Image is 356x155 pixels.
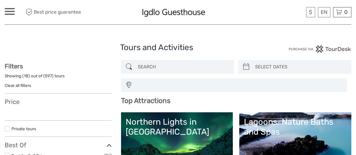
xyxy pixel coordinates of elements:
[135,62,231,72] input: SEARCH
[120,43,236,53] h1: Tours and Activities
[126,117,228,137] div: Northern Lights in [GEOGRAPHIC_DATA]
[11,126,36,131] a: Private tours
[343,9,349,15] span: 0
[139,7,207,18] img: 797-c9ce06d3-6693-4dcd-a542-2d26af1550f9_logo_small.jpg
[5,62,23,70] strong: Filters
[253,62,348,72] input: SELECT DATES
[5,83,31,88] a: Clear all filters
[24,7,91,17] span: Best price guarantee
[5,141,112,149] h3: Best Of
[318,7,330,17] div: EN
[121,97,170,105] b: Top Attractions
[45,73,52,79] label: 597
[244,117,347,137] div: Lagoons, Nature Baths and Spas
[24,73,28,79] label: 18
[5,73,112,83] div: Showing ( ) out of ( ) tours
[289,45,351,53] img: PurchaseViaTourDesk.png
[5,98,112,105] h3: Price
[309,9,312,15] span: $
